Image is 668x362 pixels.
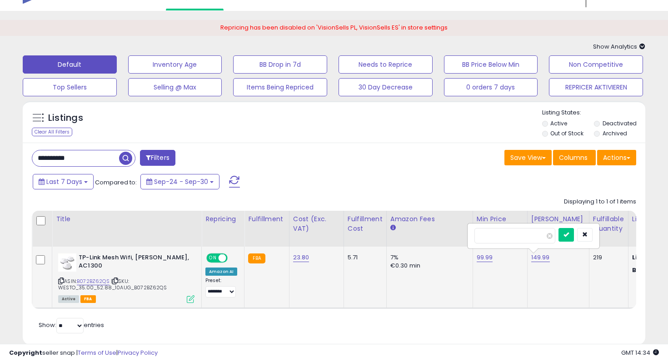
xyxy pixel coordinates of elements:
[140,174,219,189] button: Sep-24 - Sep-30
[205,278,237,298] div: Preset:
[504,150,552,165] button: Save View
[23,78,117,96] button: Top Sellers
[564,198,636,206] div: Displaying 1 to 1 of 1 items
[78,348,116,357] a: Terms of Use
[444,78,538,96] button: 0 orders 7 days
[140,150,175,166] button: Filters
[293,214,340,233] div: Cost (Exc. VAT)
[205,214,240,224] div: Repricing
[390,262,466,270] div: €0.30 min
[207,254,219,262] span: ON
[531,214,585,224] div: [PERSON_NAME]
[95,178,137,187] span: Compared to:
[205,268,237,276] div: Amazon AI
[553,150,596,165] button: Columns
[390,253,466,262] div: 7%
[339,78,433,96] button: 30 Day Decrease
[9,348,42,357] strong: Copyright
[46,177,82,186] span: Last 7 Days
[233,55,327,74] button: BB Drop in 7d
[154,177,208,186] span: Sep-24 - Sep-30
[32,128,72,136] div: Clear All Filters
[550,129,583,137] label: Out of Stock
[58,253,76,272] img: 21pVu1fh5mL._SL40_.jpg
[128,55,222,74] button: Inventory Age
[603,129,627,137] label: Archived
[348,253,379,262] div: 5.71
[621,348,659,357] span: 2025-10-8 14:34 GMT
[58,295,79,303] span: All listings currently available for purchase on Amazon
[58,278,167,291] span: | SKU: WESTO_35.00_52.88_10AUG_B072BZ62QS
[220,23,448,32] span: Repricing has been disabled on 'VisionSells PL, VisionSells ES' in store settings
[33,174,94,189] button: Last 7 Days
[79,253,189,273] b: TP-Link Mesh Wifi, [PERSON_NAME], AC1300
[559,153,588,162] span: Columns
[248,253,265,263] small: FBA
[58,253,194,302] div: ASIN:
[593,253,621,262] div: 219
[248,214,285,224] div: Fulfillment
[56,214,198,224] div: Title
[444,55,538,74] button: BB Price Below Min
[550,119,567,127] label: Active
[531,253,550,262] a: 149.99
[597,150,636,165] button: Actions
[226,254,241,262] span: OFF
[48,112,83,124] h5: Listings
[549,78,643,96] button: REPRICER AKTIVIEREN
[39,321,104,329] span: Show: entries
[593,214,624,233] div: Fulfillable Quantity
[390,224,396,232] small: Amazon Fees.
[77,278,110,285] a: B072BZ62QS
[118,348,158,357] a: Privacy Policy
[593,42,645,51] span: Show Analytics
[542,109,646,117] p: Listing States:
[549,55,643,74] button: Non Competitive
[348,214,383,233] div: Fulfillment Cost
[293,253,309,262] a: 23.80
[128,78,222,96] button: Selling @ Max
[80,295,96,303] span: FBA
[233,78,327,96] button: Items Being Repriced
[477,214,523,224] div: Min Price
[9,349,158,357] div: seller snap | |
[23,55,117,74] button: Default
[390,214,469,224] div: Amazon Fees
[339,55,433,74] button: Needs to Reprice
[603,119,637,127] label: Deactivated
[477,253,493,262] a: 99.99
